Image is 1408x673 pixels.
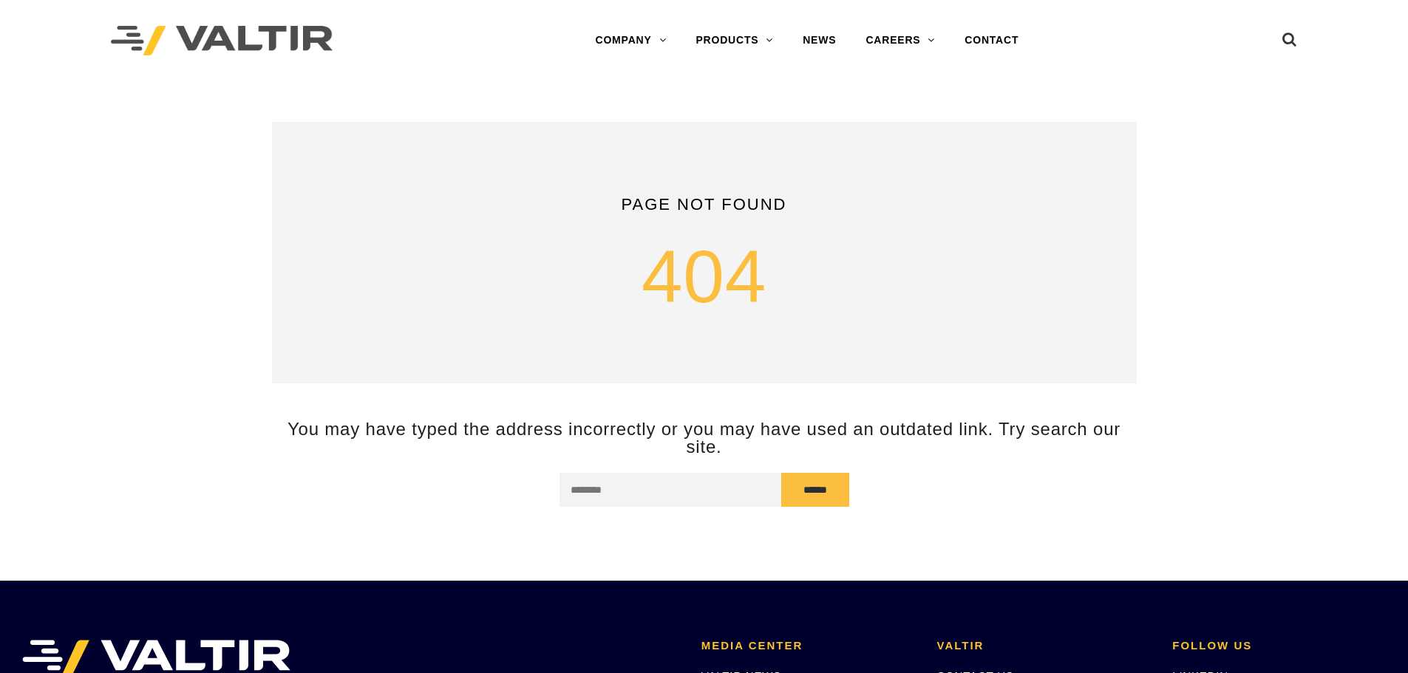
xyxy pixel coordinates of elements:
a: CONTACT [950,26,1033,55]
h2: VALTIR [937,640,1151,652]
h2: MEDIA CENTER [701,640,915,652]
img: Valtir [111,26,333,56]
a: COMPANY [580,26,681,55]
a: NEWS [788,26,851,55]
a: PRODUCTS [681,26,788,55]
h3: Page not found [294,196,1115,213]
h1: 404 [294,236,1115,317]
h2: FOLLOW US [1172,640,1386,652]
a: CAREERS [851,26,950,55]
p: You may have typed the address incorrectly or you may have used an outdated link. Try search our ... [272,420,1137,455]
